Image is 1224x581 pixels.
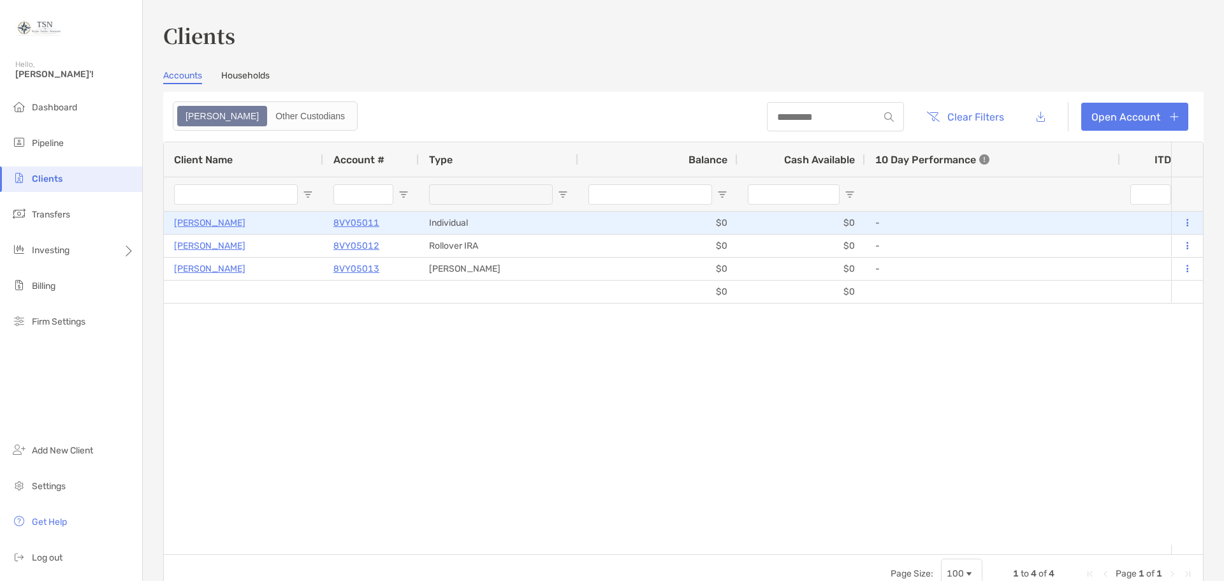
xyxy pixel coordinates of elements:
input: ITD Filter Input [1130,184,1171,205]
span: 1 [1139,568,1144,579]
a: Households [221,70,270,84]
span: Pipeline [32,138,64,149]
span: Investing [32,245,69,256]
span: Page [1116,568,1137,579]
a: 8VY05012 [333,238,379,254]
span: Account # [333,154,384,166]
div: Page Size: [891,568,933,579]
div: 100 [947,568,964,579]
span: of [1146,568,1155,579]
div: - [875,235,1110,256]
img: input icon [884,112,894,122]
div: $0 [578,258,738,280]
div: 0% [1120,235,1197,257]
img: Zoe Logo [15,5,61,51]
span: Firm Settings [32,316,85,327]
span: Type [429,154,453,166]
button: Clear Filters [917,103,1014,131]
span: 1 [1156,568,1162,579]
div: - [875,258,1110,279]
span: Balance [688,154,727,166]
button: Open Filter Menu [303,189,313,200]
span: of [1038,568,1047,579]
span: Settings [32,481,66,492]
a: [PERSON_NAME] [174,215,245,231]
div: First Page [1085,569,1095,579]
div: 0% [1120,212,1197,234]
div: $0 [578,212,738,234]
div: [PERSON_NAME] [419,258,578,280]
div: 10 Day Performance [875,142,989,177]
img: add_new_client icon [11,442,27,457]
img: get-help icon [11,513,27,529]
div: $0 [738,258,865,280]
button: Open Filter Menu [558,189,568,200]
img: clients icon [11,170,27,186]
span: 4 [1031,568,1037,579]
img: billing icon [11,277,27,293]
span: to [1021,568,1029,579]
span: Dashboard [32,102,77,113]
div: Zoe [178,107,266,125]
div: $0 [738,281,865,303]
button: Open Filter Menu [717,189,727,200]
img: settings icon [11,478,27,493]
img: investing icon [11,242,27,257]
div: ITD [1155,154,1186,166]
h3: Clients [163,20,1204,50]
span: Transfers [32,209,70,220]
input: Balance Filter Input [588,184,712,205]
span: Client Name [174,154,233,166]
div: Rollover IRA [419,235,578,257]
div: - [875,212,1110,233]
a: 8VY05011 [333,215,379,231]
div: 0% [1120,258,1197,280]
div: segmented control [173,101,358,131]
div: $0 [578,281,738,303]
a: [PERSON_NAME] [174,238,245,254]
span: Cash Available [784,154,855,166]
div: Next Page [1167,569,1177,579]
a: 8VY05013 [333,261,379,277]
button: Open Filter Menu [845,189,855,200]
img: logout icon [11,549,27,564]
span: [PERSON_NAME]'! [15,69,135,80]
span: Add New Client [32,445,93,456]
div: Other Custodians [268,107,352,125]
a: Accounts [163,70,202,84]
span: 4 [1049,568,1054,579]
img: dashboard icon [11,99,27,114]
img: transfers icon [11,206,27,221]
div: $0 [738,212,865,234]
span: Billing [32,281,55,291]
div: $0 [738,235,865,257]
span: 1 [1013,568,1019,579]
div: Individual [419,212,578,234]
span: Log out [32,552,62,563]
button: Open Filter Menu [398,189,409,200]
input: Client Name Filter Input [174,184,298,205]
a: [PERSON_NAME] [174,261,245,277]
div: $0 [578,235,738,257]
span: Get Help [32,517,67,527]
input: Account # Filter Input [333,184,393,205]
input: Cash Available Filter Input [748,184,840,205]
img: pipeline icon [11,135,27,150]
span: Clients [32,173,62,184]
img: firm-settings icon [11,313,27,328]
div: Previous Page [1100,569,1111,579]
a: Open Account [1081,103,1188,131]
div: Last Page [1183,569,1193,579]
